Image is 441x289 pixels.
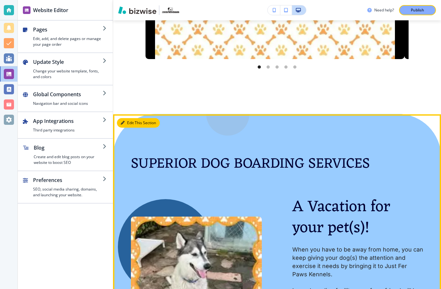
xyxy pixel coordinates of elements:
[33,176,103,184] h2: Preferences
[117,118,160,128] button: Edit This Section
[292,193,394,243] span: A Vacation for your pet(s)!
[33,58,103,66] h2: Update Style
[33,117,103,125] h2: App Integrations
[33,127,103,133] h4: Third party integrations
[162,7,179,13] img: Your Logo
[33,68,103,80] h4: Change your website template, fonts, and colors
[399,5,436,15] button: Publish
[18,112,113,138] button: App IntegrationsThird party integrations
[131,151,370,177] span: Superior Dog Boarding Services
[33,6,68,14] h2: Website Editor
[118,6,156,14] img: Bizwise Logo
[273,65,282,69] div: Go to slide 3
[18,21,113,52] button: PagesEdit, add, and delete pages or manage your page order
[374,7,394,13] h3: Need help?
[18,139,113,171] button: BlogCreate and edit blog posts on your website to boost SEO
[33,91,103,98] h2: Global Components
[255,65,264,69] div: Go to slide 1
[34,144,103,151] h2: Blog
[33,101,103,106] h4: Navigation bar and social icons
[34,154,103,165] h4: Create and edit blog posts on your website to boost SEO
[33,26,103,33] h2: Pages
[292,245,423,279] p: When you have to be away from home, you can keep giving your dog(s) the attention and exercise it...
[18,53,113,85] button: Update StyleChange your website template, fonts, and colors
[33,186,103,198] h4: SEO, social media sharing, domains, and launching your website.
[23,6,31,14] img: editor icon
[290,65,299,69] div: Go to slide 5
[33,36,103,47] h4: Edit, add, and delete pages or manage your page order
[282,65,290,69] div: Go to slide 4
[18,171,113,203] button: PreferencesSEO, social media sharing, domains, and launching your website.
[411,7,424,13] p: Publish
[18,85,113,111] button: Global ComponentsNavigation bar and social icons
[264,65,273,69] div: Go to slide 2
